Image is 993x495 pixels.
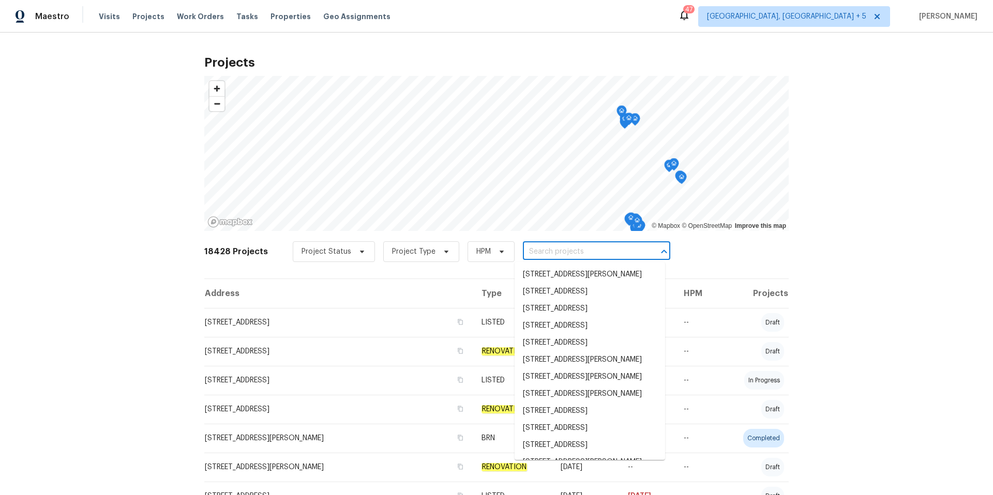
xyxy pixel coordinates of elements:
[761,342,784,361] div: draft
[209,96,224,111] button: Zoom out
[204,453,473,482] td: [STREET_ADDRESS][PERSON_NAME]
[707,11,866,22] span: [GEOGRAPHIC_DATA], [GEOGRAPHIC_DATA] + 5
[515,317,665,334] li: [STREET_ADDRESS]
[515,266,665,283] li: [STREET_ADDRESS][PERSON_NAME]
[515,385,665,403] li: [STREET_ADDRESS][PERSON_NAME]
[515,403,665,420] li: [STREET_ADDRESS]
[456,375,465,384] button: Copy Address
[616,105,627,121] div: Map marker
[515,454,665,471] li: [STREET_ADDRESS][PERSON_NAME]
[515,368,665,385] li: [STREET_ADDRESS][PERSON_NAME]
[35,11,69,22] span: Maestro
[624,213,635,229] div: Map marker
[669,158,679,174] div: Map marker
[204,337,473,366] td: [STREET_ADDRESS]
[735,222,786,229] a: Improve this map
[473,308,552,337] td: LISTED
[761,458,784,476] div: draft
[476,246,491,257] span: HPM
[744,371,784,390] div: in progress
[177,11,224,22] span: Work Orders
[652,222,680,229] a: Mapbox
[456,404,465,413] button: Copy Address
[515,420,665,437] li: [STREET_ADDRESS]
[132,11,164,22] span: Projects
[482,405,527,413] em: RENOVATION
[207,216,253,228] a: Mapbox homepage
[675,308,720,337] td: --
[624,113,634,129] div: Map marker
[236,13,258,20] span: Tasks
[761,400,784,419] div: draft
[204,279,473,308] th: Address
[675,279,720,308] th: HPM
[620,453,675,482] td: --
[915,11,977,22] span: [PERSON_NAME]
[675,395,720,424] td: --
[515,351,665,368] li: [STREET_ADDRESS][PERSON_NAME]
[473,424,552,453] td: BRN
[682,222,732,229] a: OpenStreetMap
[209,97,224,111] span: Zoom out
[685,4,693,14] div: 47
[630,222,640,238] div: Map marker
[473,279,552,308] th: Type
[482,463,527,471] em: RENOVATION
[456,346,465,355] button: Copy Address
[675,337,720,366] td: --
[523,244,641,260] input: Search projects
[761,313,784,332] div: draft
[270,11,311,22] span: Properties
[99,11,120,22] span: Visits
[204,57,789,68] h2: Projects
[515,300,665,317] li: [STREET_ADDRESS]
[204,424,473,453] td: [STREET_ADDRESS][PERSON_NAME]
[515,437,665,454] li: [STREET_ADDRESS]
[209,81,224,96] button: Zoom in
[675,453,720,482] td: --
[515,334,665,351] li: [STREET_ADDRESS]
[675,366,720,395] td: --
[204,308,473,337] td: [STREET_ADDRESS]
[302,246,351,257] span: Project Status
[626,212,636,228] div: Map marker
[630,220,641,236] div: Map marker
[456,433,465,442] button: Copy Address
[675,171,685,187] div: Map marker
[515,283,665,300] li: [STREET_ADDRESS]
[482,347,527,355] em: RENOVATION
[204,366,473,395] td: [STREET_ADDRESS]
[204,246,268,257] h2: 18428 Projects
[720,279,789,308] th: Projects
[204,76,789,231] canvas: Map
[630,113,640,129] div: Map marker
[675,424,720,453] td: --
[552,453,620,482] td: [DATE]
[632,215,642,231] div: Map marker
[456,317,465,327] button: Copy Address
[456,462,465,471] button: Copy Address
[323,11,390,22] span: Geo Assignments
[664,160,674,176] div: Map marker
[392,246,435,257] span: Project Type
[204,395,473,424] td: [STREET_ADDRESS]
[676,172,687,188] div: Map marker
[657,244,671,259] button: Close
[743,429,784,447] div: completed
[473,366,552,395] td: LISTED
